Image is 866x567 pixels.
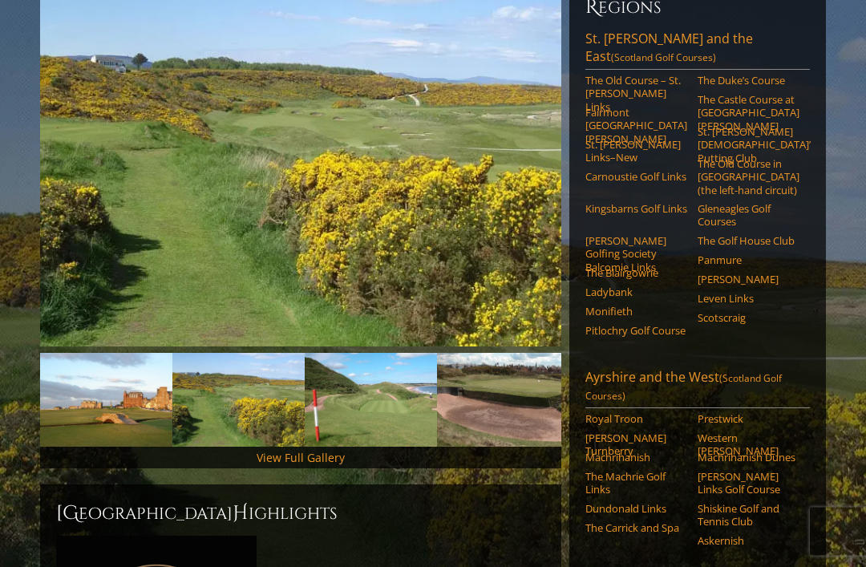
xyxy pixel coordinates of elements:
[698,126,799,165] a: St. [PERSON_NAME] [DEMOGRAPHIC_DATA]’ Putting Club
[585,432,687,459] a: [PERSON_NAME] Turnberry
[585,306,687,318] a: Monifieth
[585,75,687,114] a: The Old Course – St. [PERSON_NAME] Links
[585,325,687,338] a: Pitlochry Golf Course
[56,501,545,527] h2: [GEOGRAPHIC_DATA] ighlights
[698,273,799,286] a: [PERSON_NAME]
[698,254,799,267] a: Panmure
[585,522,687,535] a: The Carrick and Spa
[585,203,687,216] a: Kingsbarns Golf Links
[585,139,687,165] a: St. [PERSON_NAME] Links–New
[585,171,687,184] a: Carnoustie Golf Links
[585,413,687,426] a: Royal Troon
[585,503,687,516] a: Dundonald Links
[257,451,345,466] a: View Full Gallery
[698,312,799,325] a: Scotscraig
[698,94,799,133] a: The Castle Course at [GEOGRAPHIC_DATA][PERSON_NAME]
[698,75,799,87] a: The Duke’s Course
[698,235,799,248] a: The Golf House Club
[585,452,687,464] a: Machrihanish
[698,293,799,306] a: Leven Links
[698,413,799,426] a: Prestwick
[698,503,799,529] a: Shiskine Golf and Tennis Club
[698,535,799,548] a: Askernish
[585,286,687,299] a: Ladybank
[585,471,687,497] a: The Machrie Golf Links
[233,501,249,527] span: H
[585,267,687,280] a: The Blairgowrie
[698,471,799,497] a: [PERSON_NAME] Links Golf Course
[585,30,810,71] a: St. [PERSON_NAME] and the East(Scotland Golf Courses)
[698,158,799,197] a: The Old Course in [GEOGRAPHIC_DATA] (the left-hand circuit)
[698,203,799,229] a: Gleneagles Golf Courses
[698,432,799,459] a: Western [PERSON_NAME]
[585,107,687,146] a: Fairmont [GEOGRAPHIC_DATA][PERSON_NAME]
[611,51,716,65] span: (Scotland Golf Courses)
[585,369,810,409] a: Ayrshire and the West(Scotland Golf Courses)
[585,235,687,274] a: [PERSON_NAME] Golfing Society Balcomie Links
[698,452,799,464] a: Machrihanish Dunes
